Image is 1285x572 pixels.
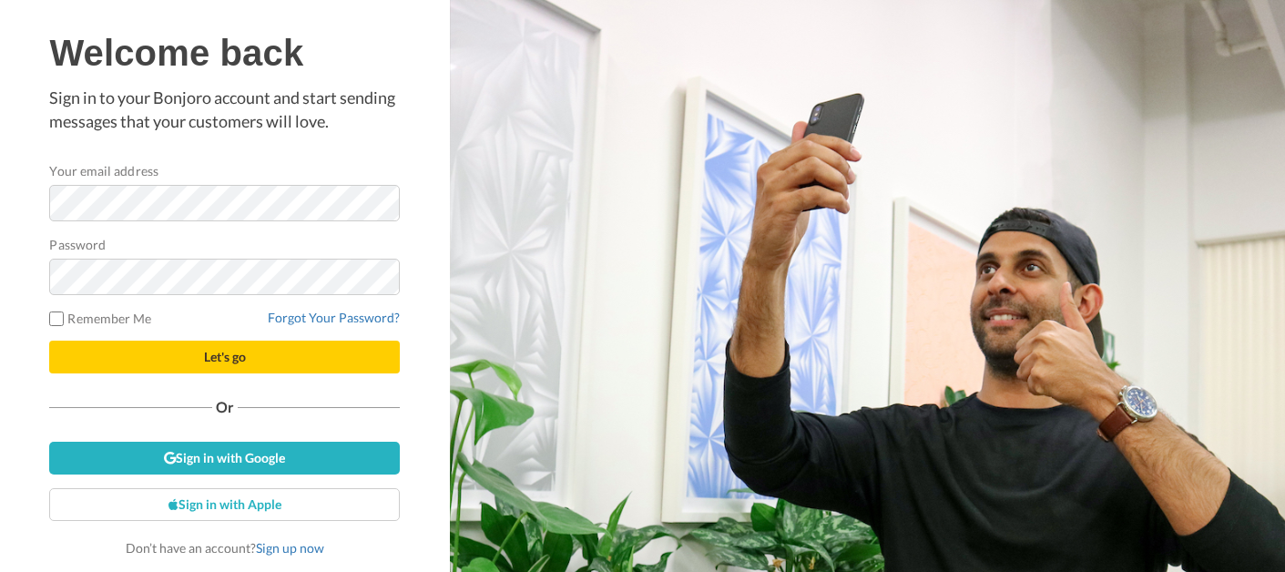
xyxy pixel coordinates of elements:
a: Sign up now [256,540,324,556]
p: Sign in to your Bonjoro account and start sending messages that your customers will love. [49,87,400,133]
span: Don’t have an account? [126,540,324,556]
label: Your email address [49,161,158,180]
label: Password [49,235,106,254]
a: Sign in with Apple [49,488,400,521]
span: Let's go [204,349,246,364]
button: Let's go [49,341,400,373]
a: Forgot Your Password? [268,310,400,325]
a: Sign in with Google [49,442,400,475]
span: Or [212,401,238,414]
h1: Welcome back [49,33,400,73]
label: Remember Me [49,309,151,328]
input: Remember Me [49,312,64,326]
